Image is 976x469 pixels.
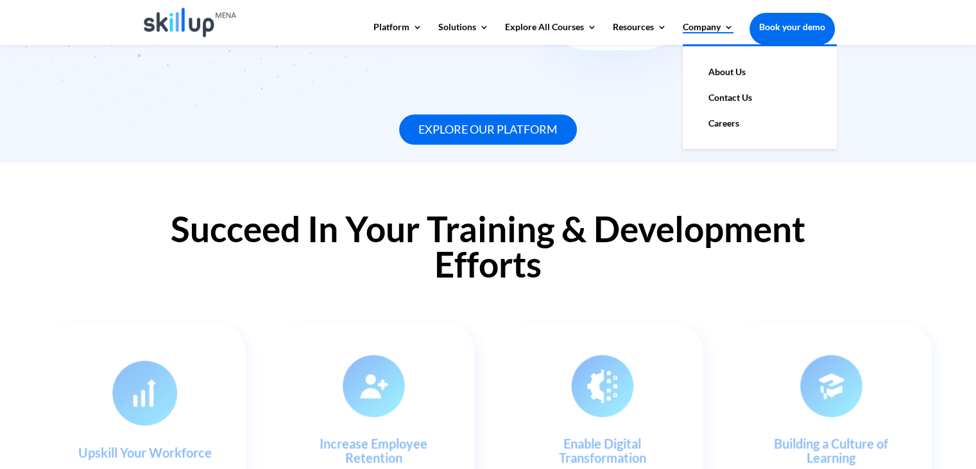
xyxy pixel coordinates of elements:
a: About Us [696,59,824,85]
h2: Succeed In Your Training & Development Efforts [142,211,835,288]
img: learning management system - Skillup [343,355,405,417]
iframe: Chat Widget [762,330,976,469]
img: L&D Journey - Skillup [571,355,633,417]
a: Company [683,22,733,44]
a: Contact Us [696,85,824,111]
a: Resources [613,22,667,44]
a: Platform [373,22,422,44]
a: Explore our platform [399,114,577,145]
img: Skillup Mena [144,8,237,37]
img: custom content - Skillup [112,360,177,426]
h3: Upskill Your Workforce [65,445,226,466]
a: Careers [696,111,824,136]
a: Solutions [438,22,489,44]
a: Book your demo [749,13,835,41]
a: Explore All Courses [505,22,597,44]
